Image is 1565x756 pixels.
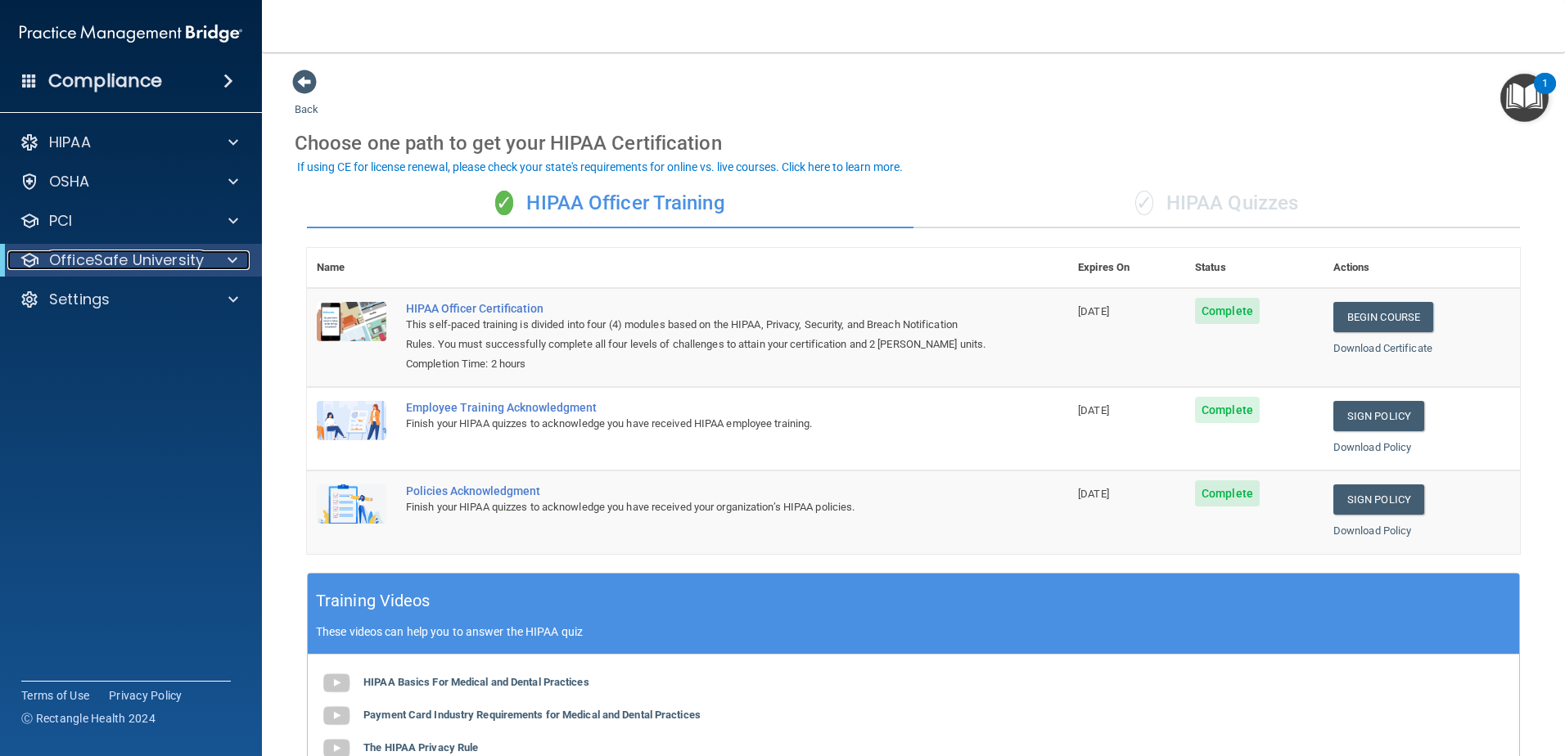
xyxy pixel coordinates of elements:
th: Name [307,248,396,288]
a: Download Certificate [1333,342,1432,354]
button: Open Resource Center, 1 new notification [1500,74,1549,122]
img: PMB logo [20,17,242,50]
img: gray_youtube_icon.38fcd6cc.png [320,700,353,732]
p: PCI [49,211,72,231]
th: Actions [1324,248,1520,288]
span: [DATE] [1078,305,1109,317]
p: OSHA [49,172,90,191]
div: HIPAA Quizzes [913,179,1520,228]
div: Completion Time: 2 hours [406,354,986,374]
a: Sign Policy [1333,401,1424,431]
span: Complete [1195,397,1260,423]
span: Complete [1195,298,1260,324]
p: Settings [49,290,110,309]
img: gray_youtube_icon.38fcd6cc.png [320,667,353,700]
div: 1 [1542,83,1548,105]
th: Expires On [1068,248,1185,288]
a: OSHA [20,172,238,191]
a: Sign Policy [1333,484,1424,515]
a: HIPAA Officer Certification [406,302,986,315]
a: Download Policy [1333,524,1412,537]
a: Begin Course [1333,302,1433,332]
a: PCI [20,211,238,231]
a: Back [295,83,318,115]
span: ✓ [1135,191,1153,215]
div: Finish your HIPAA quizzes to acknowledge you have received your organization’s HIPAA policies. [406,497,986,517]
span: Complete [1195,480,1260,506]
div: This self-paced training is divided into four (4) modules based on the HIPAA, Privacy, Security, ... [406,315,986,354]
th: Status [1185,248,1324,288]
div: HIPAA Officer Training [307,179,913,228]
span: [DATE] [1078,404,1109,416]
iframe: Drift Widget Chat Controller [1282,640,1545,705]
a: Settings [20,290,238,309]
h5: Training Videos [316,587,431,615]
p: OfficeSafe University [49,250,204,270]
span: [DATE] [1078,488,1109,500]
div: Finish your HIPAA quizzes to acknowledge you have received HIPAA employee training. [406,414,986,434]
h4: Compliance [48,70,162,92]
span: ✓ [495,191,513,215]
a: Download Policy [1333,441,1412,453]
button: If using CE for license renewal, please check your state's requirements for online vs. live cours... [295,159,905,175]
b: Payment Card Industry Requirements for Medical and Dental Practices [363,709,701,721]
a: OfficeSafe University [20,250,237,270]
span: Ⓒ Rectangle Health 2024 [21,710,156,727]
div: Policies Acknowledgment [406,484,986,497]
div: If using CE for license renewal, please check your state's requirements for online vs. live cours... [297,161,903,173]
a: Privacy Policy [109,687,183,704]
div: Employee Training Acknowledgment [406,401,986,414]
p: These videos can help you to answer the HIPAA quiz [316,625,1511,638]
p: HIPAA [49,133,91,152]
b: HIPAA Basics For Medical and Dental Practices [363,676,589,688]
b: The HIPAA Privacy Rule [363,741,478,754]
a: Terms of Use [21,687,89,704]
a: HIPAA [20,133,238,152]
div: Choose one path to get your HIPAA Certification [295,119,1532,167]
